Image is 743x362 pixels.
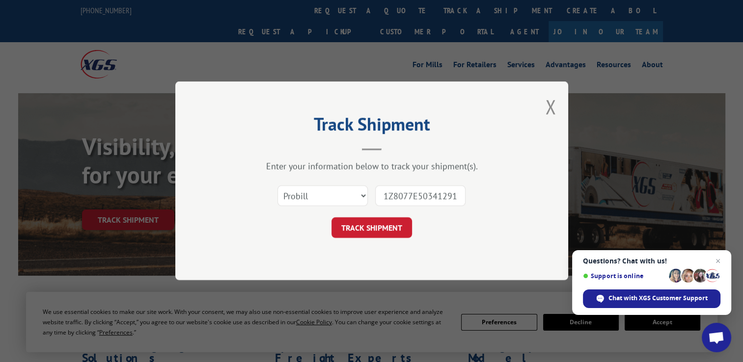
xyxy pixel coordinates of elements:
[583,289,720,308] div: Chat with XGS Customer Support
[608,294,708,303] span: Chat with XGS Customer Support
[224,117,519,136] h2: Track Shipment
[331,218,412,238] button: TRACK SHIPMENT
[583,272,665,280] span: Support is online
[702,323,731,352] div: Open chat
[224,161,519,172] div: Enter your information below to track your shipment(s).
[583,257,720,265] span: Questions? Chat with us!
[712,255,724,267] span: Close chat
[375,186,466,207] input: Number(s)
[545,94,556,120] button: Close modal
